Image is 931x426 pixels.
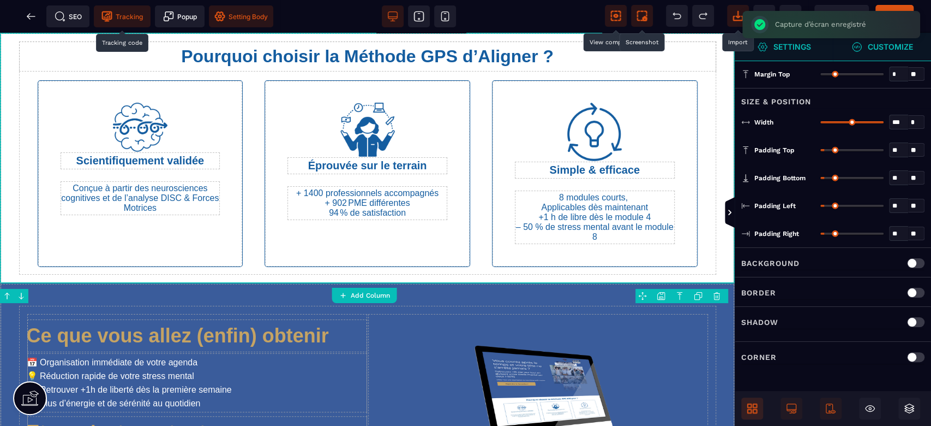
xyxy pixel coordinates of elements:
h2: Ce que vous allez (enfin) obtenir [27,286,368,320]
p: Shadow [741,316,778,329]
span: View components [605,5,627,27]
p: Background [741,257,800,270]
span: Margin Top [754,70,790,79]
text: Conçue à partir des neurosciences cognitives et de l’analyse DISC & Forces Motrices [60,148,221,183]
span: Padding Left [754,202,796,210]
span: Open Style Manager [833,33,931,61]
span: Popup [163,11,197,22]
strong: Customize [868,43,913,51]
span: Tracking [101,11,143,22]
h3: Simple & efficace [514,128,675,146]
span: Open Blocks [741,398,763,419]
h3: Scientifiquement validée [60,119,221,137]
span: Hide/Show Block [859,398,881,419]
p: Corner [741,351,777,364]
span: Padding Right [754,229,799,238]
button: Add Column [332,288,397,303]
text: 📅 Organisation immédiate de votre agenda 💡 Réduction rapide de votre stress mental 🚀 Retrouver +1... [27,320,368,380]
span: Padding Top [754,146,795,155]
text: 8 modules courts, Applicables dès maintenant +1 h de libre dès le module 4 – 50 % de stress menta... [514,157,675,212]
span: Padding Bottom [754,174,806,182]
img: 891c472a37d1939221e3bdd54d479eca_Icon-Simple.png [567,70,622,128]
span: Setting Body [214,11,268,22]
span: Settings [735,33,833,61]
span: Screenshot [631,5,653,27]
h1: Pourquoi choisir la Méthode GPS d’Aligner ? [19,8,717,39]
p: Border [741,286,776,299]
img: cf8b9ac99fc836e42e6b0016650ec351_Icon-Terrain.png [340,70,395,124]
span: Width [754,118,773,127]
div: Size & Position [735,88,931,108]
img: 55edf697180addde87bfba4e240f5d24_Icon-Science1.png [113,70,167,119]
span: Mobile Only [820,398,842,419]
span: Preview [814,5,869,27]
text: + 1400 professionnels accompagnés + 902 PME différentes 94 % de satisfaction [287,153,448,188]
h2: Et ce n'est pas tout : [27,383,368,417]
strong: Add Column [351,292,390,299]
span: SEO [55,11,82,22]
span: Desktop Only [780,398,802,419]
strong: Settings [773,43,811,51]
span: Open Layers [898,398,920,419]
h3: Éprouvée sur le terrain [287,124,448,142]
